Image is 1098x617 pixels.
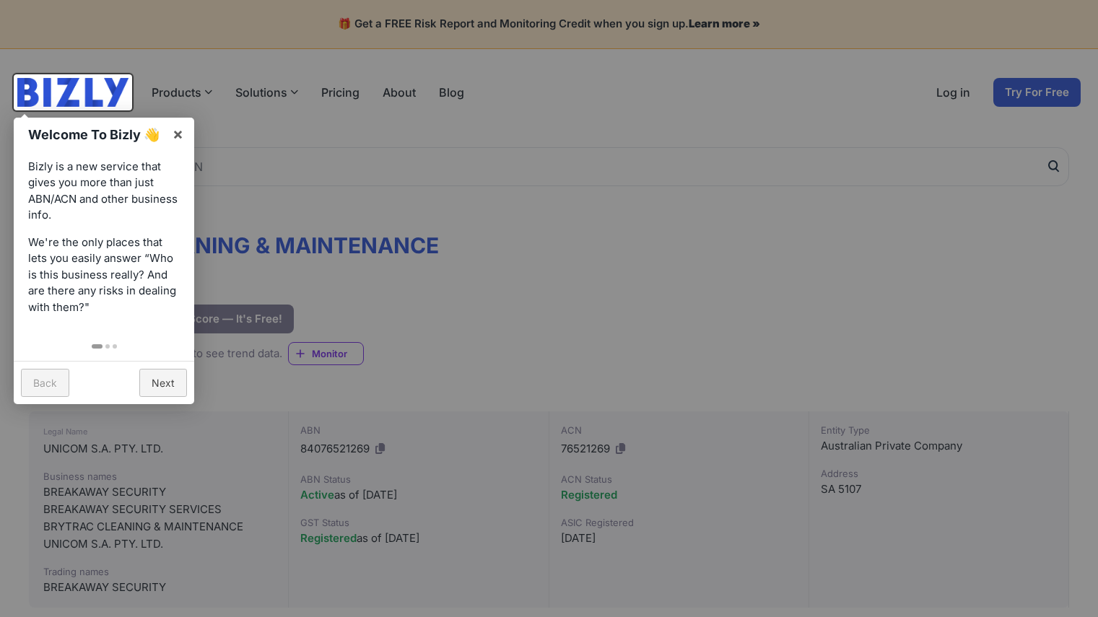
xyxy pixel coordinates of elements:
a: Back [21,369,69,397]
a: Next [139,369,187,397]
h1: Welcome To Bizly 👋 [28,125,165,144]
a: × [162,118,194,150]
p: We're the only places that lets you easily answer “Who is this business really? And are there any... [28,235,180,316]
p: Bizly is a new service that gives you more than just ABN/ACN and other business info. [28,159,180,224]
